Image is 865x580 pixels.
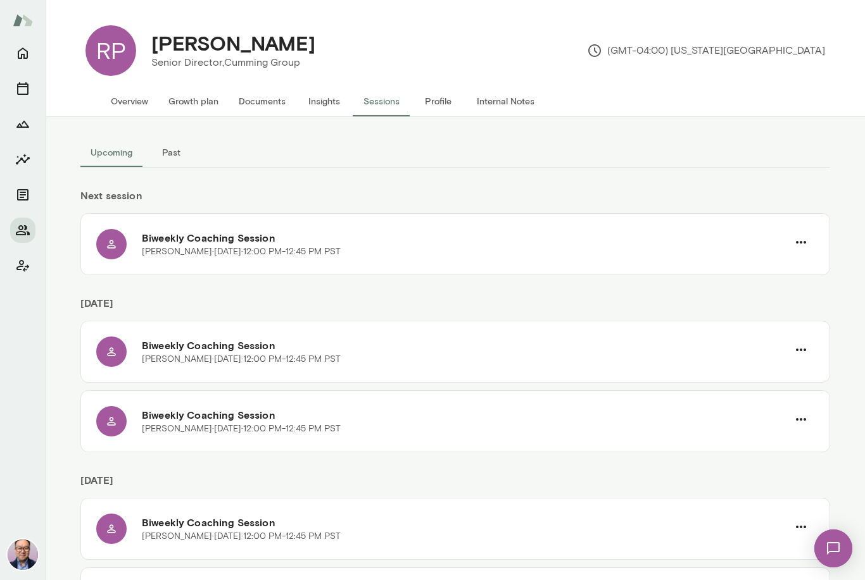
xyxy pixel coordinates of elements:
[467,86,545,116] button: Internal Notes
[142,338,788,353] h6: Biweekly Coaching Session
[151,31,315,55] h4: [PERSON_NAME]
[142,407,788,423] h6: Biweekly Coaching Session
[142,515,788,530] h6: Biweekly Coaching Session
[142,530,341,543] p: [PERSON_NAME] · [DATE] · 12:00 PM-12:45 PM PST
[80,472,830,498] h6: [DATE]
[80,188,830,213] h6: Next session
[10,182,35,207] button: Documents
[142,137,199,168] button: Past
[80,137,830,168] div: basic tabs example
[80,137,142,168] button: Upcoming
[10,111,35,137] button: Growth Plan
[142,230,788,245] h6: Biweekly Coaching Session
[8,540,38,570] img: Valentin Wu
[142,245,341,258] p: [PERSON_NAME] · [DATE] · 12:00 PM-12:45 PM PST
[353,86,410,116] button: Sessions
[101,86,158,116] button: Overview
[142,353,341,366] p: [PERSON_NAME] · [DATE] · 12:00 PM-12:45 PM PST
[85,25,136,76] div: RP
[10,147,35,172] button: Insights
[296,86,353,116] button: Insights
[10,76,35,101] button: Sessions
[229,86,296,116] button: Documents
[142,423,341,435] p: [PERSON_NAME] · [DATE] · 12:00 PM-12:45 PM PST
[158,86,229,116] button: Growth plan
[10,40,35,66] button: Home
[587,43,825,58] p: (GMT-04:00) [US_STATE][GEOGRAPHIC_DATA]
[80,295,830,321] h6: [DATE]
[410,86,467,116] button: Profile
[13,8,33,32] img: Mento
[10,218,35,243] button: Members
[10,253,35,278] button: Client app
[151,55,315,70] p: Senior Director, Cumming Group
